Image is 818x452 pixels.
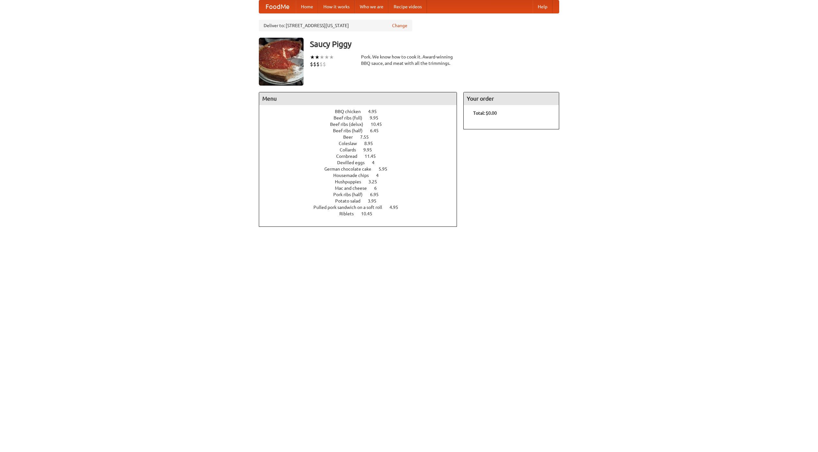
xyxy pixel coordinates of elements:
span: 10.45 [361,211,379,216]
span: Riblets [339,211,360,216]
span: 4 [372,160,381,165]
span: Cornbread [336,154,364,159]
li: ★ [310,54,315,61]
span: Pork ribs (half) [333,192,369,197]
span: Beer [343,134,359,140]
a: Beef ribs (full) 9.95 [334,115,390,120]
a: German chocolate cake 5.95 [324,166,399,172]
span: 9.95 [370,115,385,120]
span: Coleslaw [339,141,363,146]
li: ★ [315,54,320,61]
div: Pork. We know how to cook it. Award-winning BBQ sauce, and meat with all the trimmings. [361,54,457,66]
b: Total: $0.00 [473,111,497,116]
span: 4.95 [368,109,383,114]
a: Coleslaw 8.95 [339,141,385,146]
h3: Saucy Piggy [310,38,559,50]
h4: Your order [464,92,559,105]
span: German chocolate cake [324,166,378,172]
li: $ [313,61,316,68]
a: Beef ribs (half) 6.45 [333,128,390,133]
img: angular.jpg [259,38,304,86]
span: Mac and cheese [335,186,373,191]
span: Beef ribs (delux) [330,122,370,127]
span: Devilled eggs [337,160,371,165]
a: Cornbread 11.45 [336,154,388,159]
a: Beef ribs (delux) 10.45 [330,122,394,127]
a: Recipe videos [389,0,427,13]
span: Potato salad [335,198,367,203]
a: BBQ chicken 4.95 [335,109,389,114]
div: Deliver to: [STREET_ADDRESS][US_STATE] [259,20,412,31]
span: 11.45 [365,154,382,159]
a: FoodMe [259,0,296,13]
a: Hushpuppies 3.25 [335,179,389,184]
span: Beef ribs (full) [334,115,369,120]
li: $ [323,61,326,68]
a: Riblets 10.45 [339,211,384,216]
span: Housemade chips [333,173,375,178]
span: Pulled pork sandwich on a soft roll [313,205,389,210]
a: Change [392,22,407,29]
span: 10.45 [371,122,388,127]
li: $ [310,61,313,68]
span: 6.95 [370,192,385,197]
span: 3.95 [368,198,383,203]
a: Help [533,0,552,13]
a: Home [296,0,318,13]
li: ★ [320,54,324,61]
span: 4 [376,173,385,178]
span: 6.45 [370,128,385,133]
span: Collards [340,147,362,152]
span: 6 [374,186,383,191]
a: Pulled pork sandwich on a soft roll 4.95 [313,205,410,210]
a: Devilled eggs 4 [337,160,386,165]
a: Mac and cheese 6 [335,186,389,191]
a: Who we are [355,0,389,13]
a: Potato salad 3.95 [335,198,388,203]
span: 9.95 [363,147,378,152]
span: 8.95 [364,141,379,146]
li: ★ [329,54,334,61]
a: Housemade chips 4 [333,173,390,178]
span: 3.25 [368,179,383,184]
a: How it works [318,0,355,13]
span: 7.55 [360,134,375,140]
li: $ [316,61,320,68]
span: BBQ chicken [335,109,367,114]
a: Beer 7.55 [343,134,381,140]
span: 5.95 [379,166,394,172]
span: Beef ribs (half) [333,128,369,133]
span: Hushpuppies [335,179,367,184]
li: $ [320,61,323,68]
li: ★ [324,54,329,61]
h4: Menu [259,92,457,105]
a: Collards 9.95 [340,147,384,152]
a: Pork ribs (half) 6.95 [333,192,390,197]
span: 4.95 [390,205,405,210]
